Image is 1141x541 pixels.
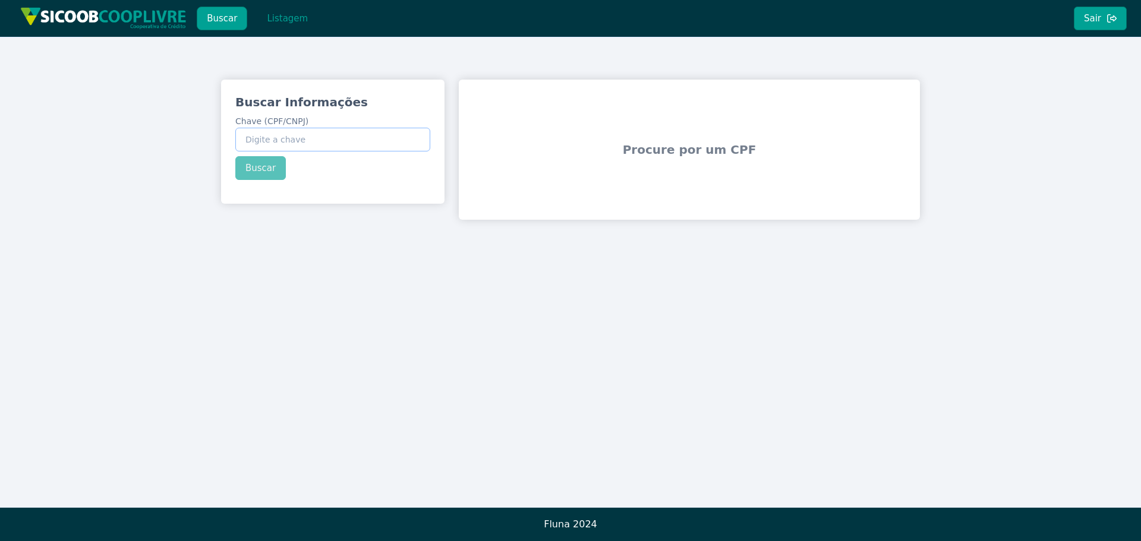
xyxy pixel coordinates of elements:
button: Listagem [257,7,318,30]
button: Sair [1074,7,1127,30]
span: Fluna 2024 [544,518,597,530]
span: Chave (CPF/CNPJ) [235,116,308,126]
h3: Buscar Informações [235,94,430,110]
button: Buscar [197,7,247,30]
input: Chave (CPF/CNPJ) [235,128,430,151]
span: Procure por um CPF [464,113,915,186]
img: img/sicoob_cooplivre.png [20,7,187,29]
